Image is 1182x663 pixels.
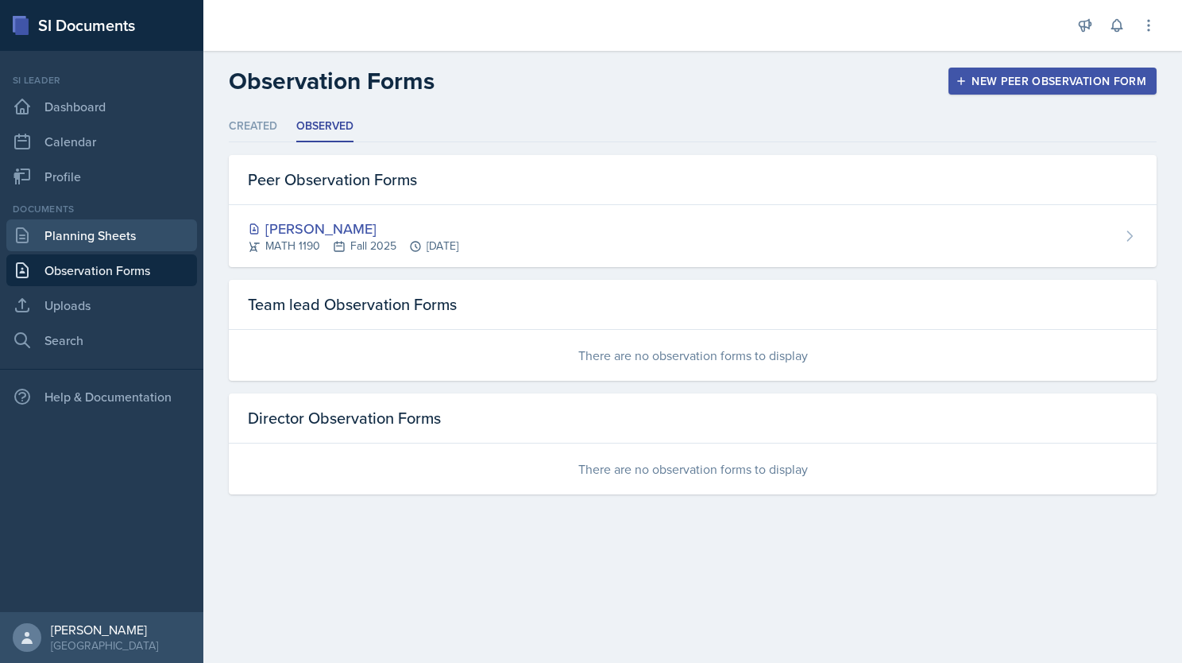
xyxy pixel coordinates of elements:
a: Search [6,324,197,356]
div: Help & Documentation [6,381,197,413]
div: New Peer Observation Form [959,75,1146,87]
a: Profile [6,161,197,192]
div: Si leader [6,73,197,87]
a: Dashboard [6,91,197,122]
div: [PERSON_NAME] [248,218,458,239]
div: Director Observation Forms [229,394,1157,444]
li: Observed [296,111,353,142]
button: New Peer Observation Form [948,68,1157,95]
a: Observation Forms [6,254,197,286]
div: Team lead Observation Forms [229,280,1157,330]
div: There are no observation forms to display [229,330,1157,381]
div: Peer Observation Forms [229,155,1157,205]
div: [PERSON_NAME] [51,622,158,638]
div: Documents [6,202,197,216]
a: Planning Sheets [6,219,197,251]
a: Calendar [6,126,197,157]
a: [PERSON_NAME] MATH 1190Fall 2025[DATE] [229,205,1157,267]
div: [GEOGRAPHIC_DATA] [51,638,158,653]
div: There are no observation forms to display [229,444,1157,494]
li: Created [229,111,277,142]
a: Uploads [6,289,197,321]
h2: Observation Forms [229,67,435,95]
div: MATH 1190 Fall 2025 [DATE] [248,238,458,254]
